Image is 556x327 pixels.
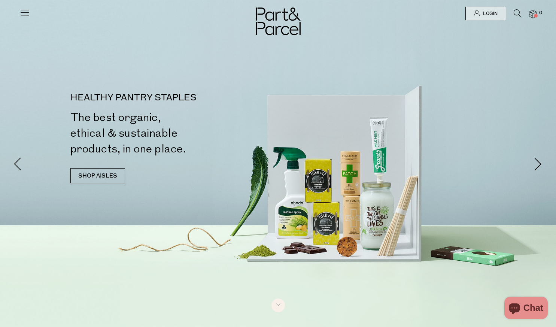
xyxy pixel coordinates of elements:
a: 0 [529,10,537,18]
p: HEALTHY PANTRY STAPLES [70,93,281,102]
img: Part&Parcel [256,7,301,35]
a: SHOP AISLES [70,168,125,183]
inbox-online-store-chat: Shopify online store chat [502,297,550,321]
span: Login [481,10,498,17]
span: 0 [537,10,544,16]
h2: The best organic, ethical & sustainable products, in one place. [70,110,281,157]
a: Login [465,7,506,20]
